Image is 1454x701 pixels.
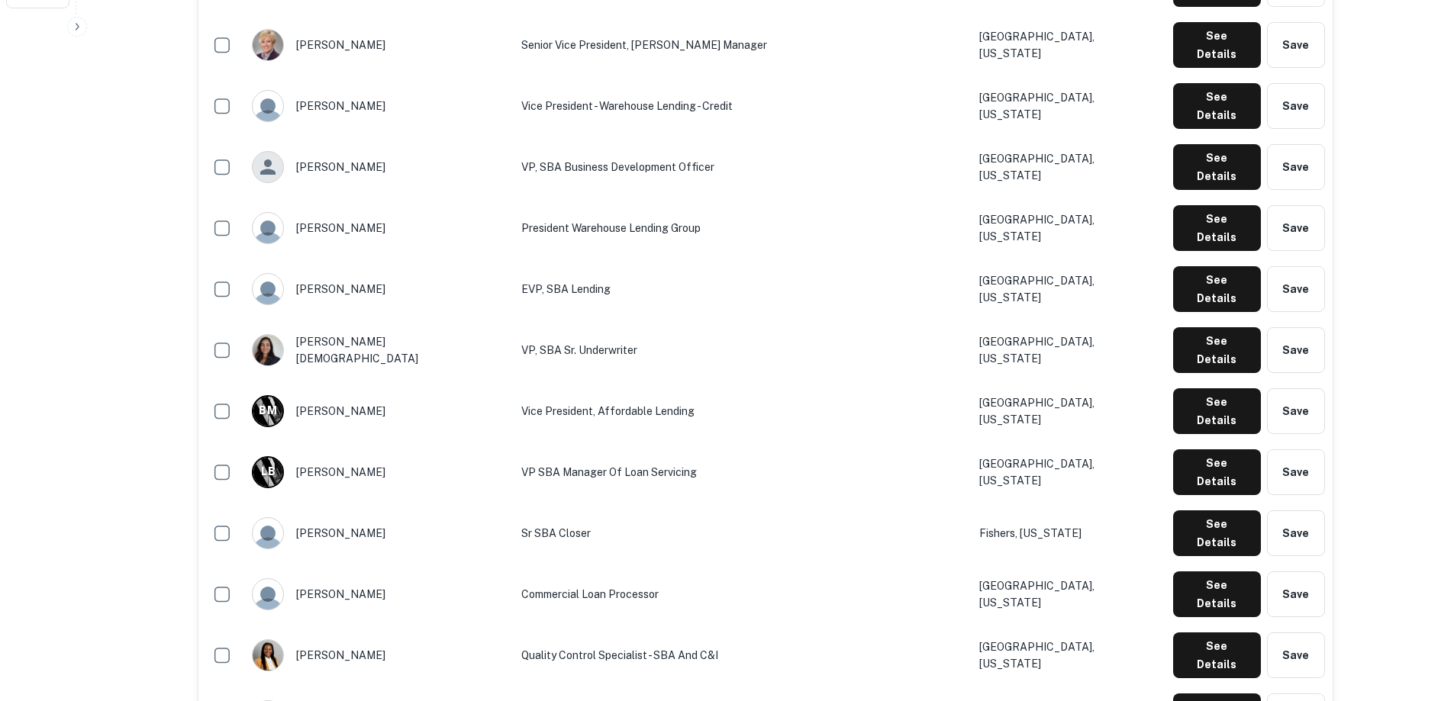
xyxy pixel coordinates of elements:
td: Fishers, [US_STATE] [972,503,1165,564]
button: Save [1267,510,1325,556]
td: Vice President - Warehouse Lending - Credit [514,76,972,137]
div: [PERSON_NAME] [252,90,506,122]
button: Save [1267,571,1325,617]
button: Save [1267,388,1325,434]
div: [PERSON_NAME] [252,517,506,549]
td: Vice President, Affordable Lending [514,381,972,442]
td: [GEOGRAPHIC_DATA], [US_STATE] [972,625,1165,686]
button: Save [1267,449,1325,495]
img: 1693923515752 [253,30,283,60]
button: Save [1267,632,1325,678]
p: B M [259,403,276,419]
button: Save [1267,266,1325,312]
td: Senior Vice President, [PERSON_NAME] Manager [514,14,972,76]
div: [PERSON_NAME][DEMOGRAPHIC_DATA] [252,333,506,367]
td: [GEOGRAPHIC_DATA], [US_STATE] [972,137,1165,198]
img: 1517607953671 [253,335,283,365]
img: 9c8pery4andzj6ohjkjp54ma2 [253,579,283,609]
td: [GEOGRAPHIC_DATA], [US_STATE] [972,76,1165,137]
button: Save [1267,327,1325,373]
button: Save [1267,83,1325,129]
td: [GEOGRAPHIC_DATA], [US_STATE] [972,259,1165,320]
td: President Warehouse Lending Group [514,198,972,259]
div: [PERSON_NAME] [252,395,506,427]
td: [GEOGRAPHIC_DATA], [US_STATE] [972,198,1165,259]
div: [PERSON_NAME] [252,273,506,305]
button: Save [1267,144,1325,190]
button: See Details [1173,449,1261,495]
button: See Details [1173,571,1261,617]
button: See Details [1173,388,1261,434]
td: [GEOGRAPHIC_DATA], [US_STATE] [972,14,1165,76]
td: VP, SBA Sr. Underwriter [514,320,972,381]
div: [PERSON_NAME] [252,29,506,61]
img: 9c8pery4andzj6ohjkjp54ma2 [253,213,283,243]
iframe: Chat Widget [1378,579,1454,652]
td: [GEOGRAPHIC_DATA], [US_STATE] [972,442,1165,503]
button: See Details [1173,83,1261,129]
button: See Details [1173,144,1261,190]
td: EVP, SBA Lending [514,259,972,320]
div: [PERSON_NAME] [252,212,506,244]
img: 9c8pery4andzj6ohjkjp54ma2 [253,91,283,121]
img: 1694768766650 [253,640,283,670]
button: See Details [1173,327,1261,373]
td: Quality Control Specialist - SBA and C&I [514,625,972,686]
button: Save [1267,22,1325,68]
td: [GEOGRAPHIC_DATA], [US_STATE] [972,381,1165,442]
button: See Details [1173,632,1261,678]
p: L B [261,464,275,480]
img: 9c8pery4andzj6ohjkjp54ma2 [253,518,283,548]
div: [PERSON_NAME] [252,151,506,183]
div: [PERSON_NAME] [252,639,506,671]
td: [GEOGRAPHIC_DATA], [US_STATE] [972,564,1165,625]
button: See Details [1173,510,1261,556]
div: [PERSON_NAME] [252,456,506,488]
button: See Details [1173,22,1261,68]
td: [GEOGRAPHIC_DATA], [US_STATE] [972,320,1165,381]
td: Sr SBA Closer [514,503,972,564]
td: VP SBA Manager of Loan Servicing [514,442,972,503]
button: See Details [1173,266,1261,312]
div: [PERSON_NAME] [252,578,506,610]
button: Save [1267,205,1325,251]
img: 9c8pery4andzj6ohjkjp54ma2 [253,274,283,304]
td: VP, SBA Business Development Officer [514,137,972,198]
td: Commercial Loan Processor [514,564,972,625]
button: See Details [1173,205,1261,251]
